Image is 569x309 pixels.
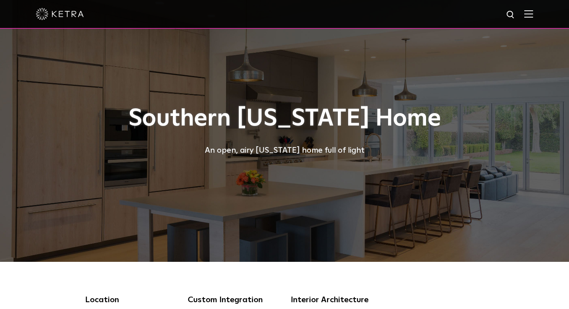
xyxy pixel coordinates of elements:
[506,10,516,20] img: search icon
[291,294,382,306] div: Interior Architecture
[188,294,279,306] div: Custom Integration
[85,144,484,157] div: An open, airy [US_STATE] home full of light
[85,106,484,132] h1: Southern [US_STATE] Home
[524,10,533,18] img: Hamburger%20Nav.svg
[85,294,176,306] div: Location
[36,8,84,20] img: ketra-logo-2019-white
